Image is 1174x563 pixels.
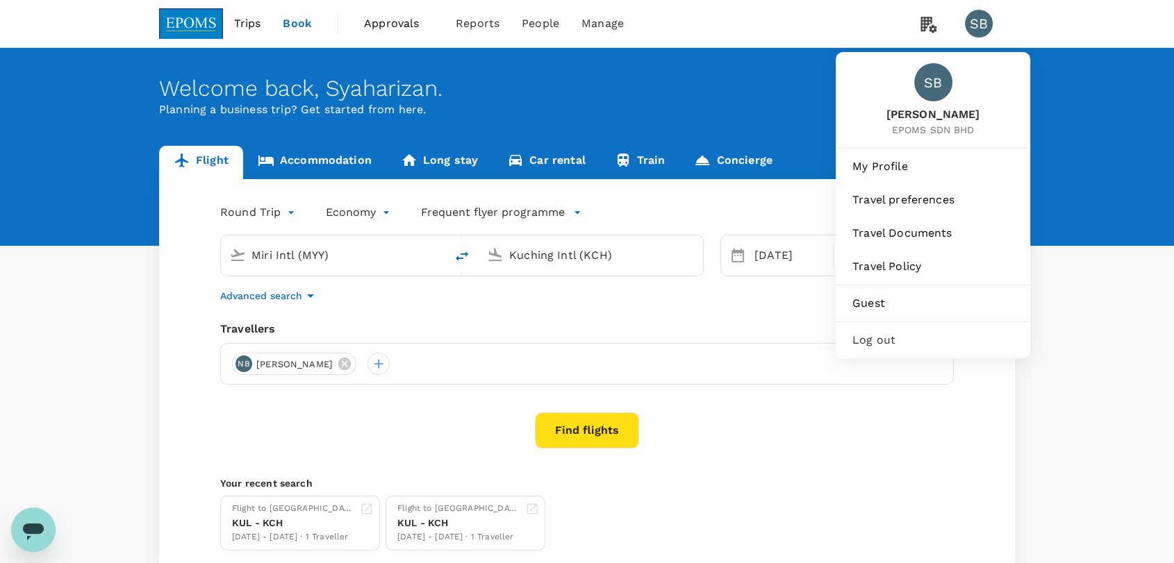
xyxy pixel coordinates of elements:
[852,258,1014,275] span: Travel Policy
[386,146,493,179] a: Long stay
[886,107,980,123] span: [PERSON_NAME]
[220,287,319,304] button: Advanced search
[841,288,1025,319] a: Guest
[397,516,520,530] div: KUL - KCH
[248,358,341,371] span: [PERSON_NAME]
[397,502,520,516] div: Flight to [GEOGRAPHIC_DATA]
[852,158,1014,175] span: My Profile
[679,146,786,179] a: Concierge
[600,146,680,179] a: Train
[522,15,559,32] span: People
[283,15,312,32] span: Book
[326,201,393,224] div: Economy
[535,412,639,448] button: Find flights
[581,15,624,32] span: Manage
[421,204,565,221] p: Frequent flyer programme
[693,253,696,256] button: Open
[397,530,520,544] div: [DATE] - [DATE] · 1 Traveller
[852,192,1014,208] span: Travel preferences
[456,15,499,32] span: Reports
[159,146,243,179] a: Flight
[852,295,1014,312] span: Guest
[364,15,433,32] span: Approvals
[749,242,830,269] div: [DATE]
[220,476,954,490] p: Your recent search
[232,530,354,544] div: [DATE] - [DATE] · 1 Traveller
[232,516,354,530] div: KUL - KCH
[220,321,954,337] div: Travellers
[220,201,298,224] div: Round Trip
[159,101,1015,118] p: Planning a business trip? Get started from here.
[509,244,674,266] input: Going to
[445,240,479,273] button: delete
[841,151,1025,182] a: My Profile
[11,507,56,552] iframe: Button to launch messaging window
[841,251,1025,282] a: Travel Policy
[421,204,581,221] button: Frequent flyer programme
[232,353,356,375] div: NB[PERSON_NAME]
[841,185,1025,215] a: Travel preferences
[436,253,438,256] button: Open
[852,225,1014,242] span: Travel Documents
[234,15,261,32] span: Trips
[914,63,952,101] div: SB
[852,332,1014,348] span: Log out
[159,76,1015,101] div: Welcome back , Syaharizan .
[159,8,223,39] img: EPOMS SDN BHD
[232,502,354,516] div: Flight to [GEOGRAPHIC_DATA]
[841,218,1025,249] a: Travel Documents
[493,146,600,179] a: Car rental
[243,146,386,179] a: Accommodation
[886,123,980,137] span: EPOMS SDN BHD
[251,244,416,266] input: Depart from
[235,355,252,372] div: NB
[220,289,302,303] p: Advanced search
[841,325,1025,355] div: Log out
[965,10,993,37] div: SB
